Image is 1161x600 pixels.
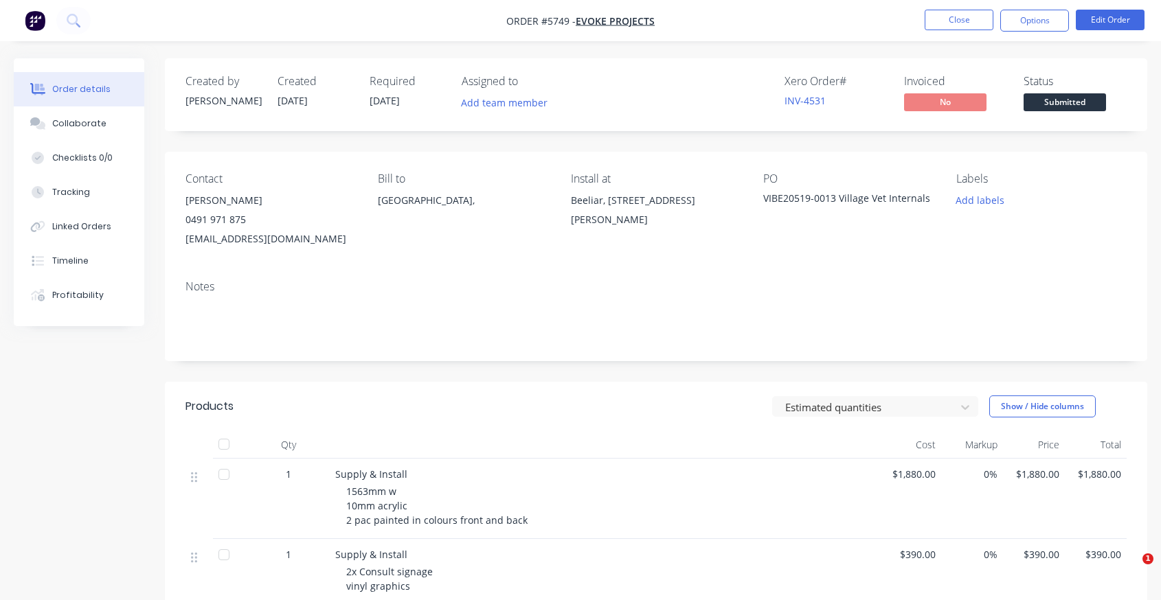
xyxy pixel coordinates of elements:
[185,191,356,249] div: [PERSON_NAME]0491 971 875[EMAIL_ADDRESS][DOMAIN_NAME]
[1000,10,1069,32] button: Options
[185,398,234,415] div: Products
[14,106,144,141] button: Collaborate
[1008,467,1059,481] span: $1,880.00
[506,14,576,27] span: Order #5749 -
[185,93,261,108] div: [PERSON_NAME]
[763,191,934,210] div: VIBE20519-0013 Village Vet Internals
[52,220,111,233] div: Linked Orders
[185,229,356,249] div: [EMAIL_ADDRESS][DOMAIN_NAME]
[335,468,407,481] span: Supply & Install
[185,210,356,229] div: 0491 971 875
[370,94,400,107] span: [DATE]
[785,75,888,88] div: Xero Order #
[14,72,144,106] button: Order details
[185,75,261,88] div: Created by
[14,175,144,209] button: Tracking
[763,172,934,185] div: PO
[989,395,1096,417] button: Show / Hide columns
[904,93,987,111] span: No
[278,75,353,88] div: Created
[956,172,1127,185] div: Labels
[1114,553,1147,586] iframe: Intercom live chat
[52,152,113,164] div: Checklists 0/0
[571,191,741,235] div: Beeliar, [STREET_ADDRESS][PERSON_NAME]
[885,547,936,562] span: $390.00
[1142,553,1153,564] span: 1
[335,548,407,561] span: Supply & Install
[14,278,144,312] button: Profitability
[1024,93,1106,114] button: Submitted
[925,10,993,30] button: Close
[571,191,741,229] div: Beeliar, [STREET_ADDRESS][PERSON_NAME]
[571,172,741,185] div: Install at
[52,255,89,267] div: Timeline
[378,191,548,235] div: [GEOGRAPHIC_DATA],
[52,117,106,130] div: Collaborate
[14,141,144,175] button: Checklists 0/0
[1070,547,1121,562] span: $390.00
[941,431,1003,459] div: Markup
[52,289,104,301] div: Profitability
[25,10,45,31] img: Factory
[378,172,548,185] div: Bill to
[904,75,1007,88] div: Invoiced
[370,75,445,88] div: Required
[14,244,144,278] button: Timeline
[1003,431,1065,459] div: Price
[1065,431,1127,459] div: Total
[885,467,936,481] span: $1,880.00
[1008,547,1059,562] span: $390.00
[947,547,997,562] span: 0%
[1024,75,1127,88] div: Status
[247,431,330,459] div: Qty
[185,191,356,210] div: [PERSON_NAME]
[948,191,1011,209] button: Add labels
[52,83,111,95] div: Order details
[1024,93,1106,111] span: Submitted
[879,431,941,459] div: Cost
[378,191,548,210] div: [GEOGRAPHIC_DATA],
[52,186,90,198] div: Tracking
[346,565,433,592] span: 2x Consult signage vinyl graphics
[185,172,356,185] div: Contact
[278,94,308,107] span: [DATE]
[1070,467,1121,481] span: $1,880.00
[286,547,291,562] span: 1
[185,280,1127,293] div: Notes
[286,467,291,481] span: 1
[462,75,599,88] div: Assigned to
[576,14,655,27] a: Evoke Projects
[785,94,826,107] a: INV-4531
[947,467,997,481] span: 0%
[1076,10,1145,30] button: Edit Order
[346,485,528,527] span: 1563mm w 10mm acrylic 2 pac painted in colours front and back
[14,209,144,244] button: Linked Orders
[454,93,555,112] button: Add team member
[462,93,555,112] button: Add team member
